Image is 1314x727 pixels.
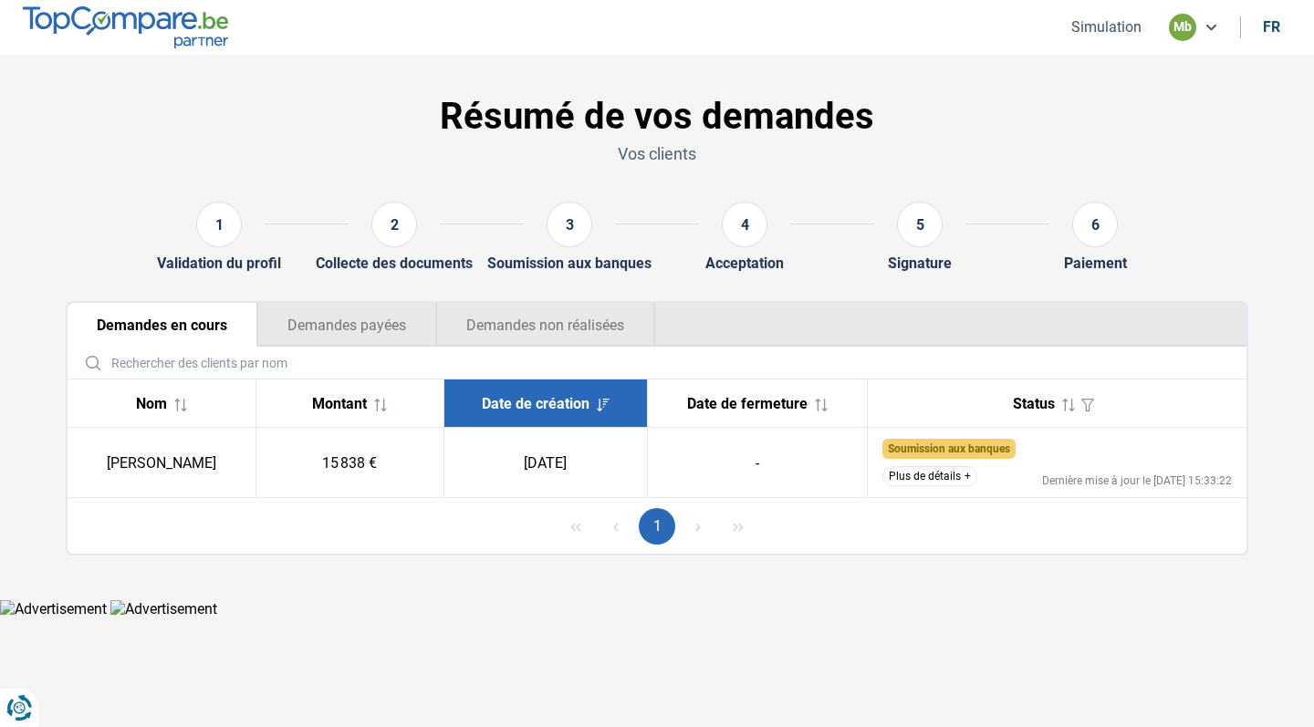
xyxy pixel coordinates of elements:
[1263,18,1280,36] div: fr
[888,442,1010,455] span: Soumission aux banques
[443,428,647,498] td: [DATE]
[722,202,767,247] div: 4
[68,303,257,347] button: Demandes en cours
[680,508,716,545] button: Next Page
[882,466,977,486] button: Plus de détails
[136,395,167,412] span: Nom
[1072,202,1118,247] div: 6
[1066,17,1147,36] button: Simulation
[23,6,228,47] img: TopCompare.be
[888,254,952,272] div: Signature
[558,508,594,545] button: First Page
[547,202,592,247] div: 3
[66,142,1248,165] p: Vos clients
[687,395,808,412] span: Date de fermeture
[110,600,217,618] img: Advertisement
[157,254,281,272] div: Validation du profil
[371,202,417,247] div: 2
[1042,475,1232,486] div: Dernière mise à jour le [DATE] 15:33:22
[1169,14,1196,41] div: mb
[255,428,443,498] td: 15 838 €
[720,508,756,545] button: Last Page
[436,303,655,347] button: Demandes non réalisées
[598,508,634,545] button: Previous Page
[68,428,255,498] td: [PERSON_NAME]
[66,95,1248,139] h1: Résumé de vos demandes
[75,347,1239,379] input: Rechercher des clients par nom
[487,254,652,272] div: Soumission aux banques
[257,303,436,347] button: Demandes payées
[312,395,367,412] span: Montant
[705,254,784,272] div: Acceptation
[316,254,473,272] div: Collecte des documents
[1013,395,1055,412] span: Status
[639,508,675,545] button: Page 1
[196,202,242,247] div: 1
[897,202,943,247] div: 5
[1064,254,1127,272] div: Paiement
[647,428,867,498] td: -
[482,395,589,412] span: Date de création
